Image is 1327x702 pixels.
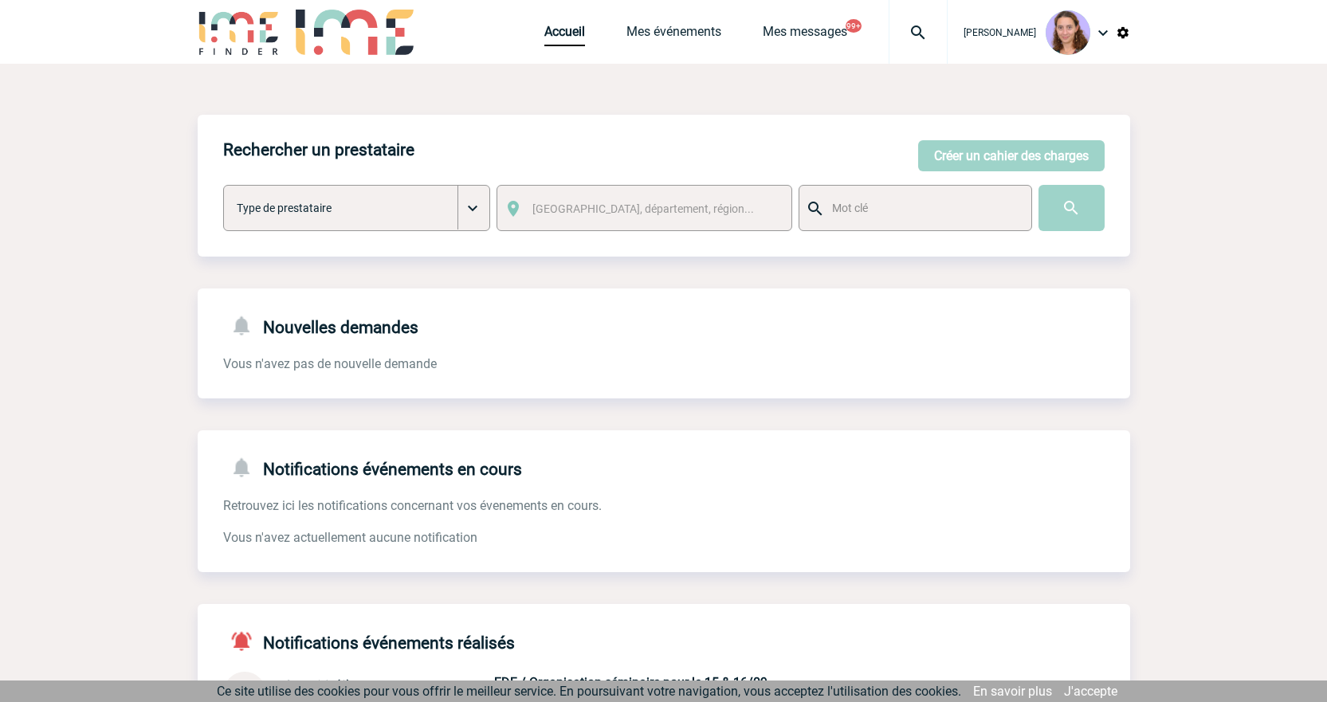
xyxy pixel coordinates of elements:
a: Accueil [544,24,585,46]
span: [GEOGRAPHIC_DATA], département, région... [532,202,754,215]
img: notifications-24-px-g.png [230,456,263,479]
input: Mot clé [828,198,1017,218]
input: Submit [1038,185,1105,231]
a: En savoir plus [973,684,1052,699]
img: IME-Finder [198,10,281,55]
a: J'accepte [1064,684,1117,699]
span: Vous n'avez actuellement aucune notification [223,530,477,545]
button: 99+ [846,19,862,33]
img: notifications-active-24-px-r.png [230,629,263,653]
span: [PERSON_NAME] [964,27,1036,38]
h4: Rechercher un prestataire [223,140,414,159]
span: Vous n'avez pas de nouvelle demande [223,356,437,371]
h4: Nouvelles demandes [223,314,418,337]
span: EDF / Organisation séminaire pour le 15 & 16/09 [494,675,768,690]
h4: Notifications événements réalisés [223,629,515,653]
span: Ce site utilise des cookies pour vous offrir le meilleur service. En poursuivant votre navigation... [217,684,961,699]
h4: Notifications événements en cours [223,456,522,479]
span: admin 16 (1) [276,678,351,693]
img: 101030-1.png [1046,10,1090,55]
a: Mes événements [626,24,721,46]
img: notifications-24-px-g.png [230,314,263,337]
span: Retrouvez ici les notifications concernant vos évenements en cours. [223,498,602,513]
a: Mes messages [763,24,847,46]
